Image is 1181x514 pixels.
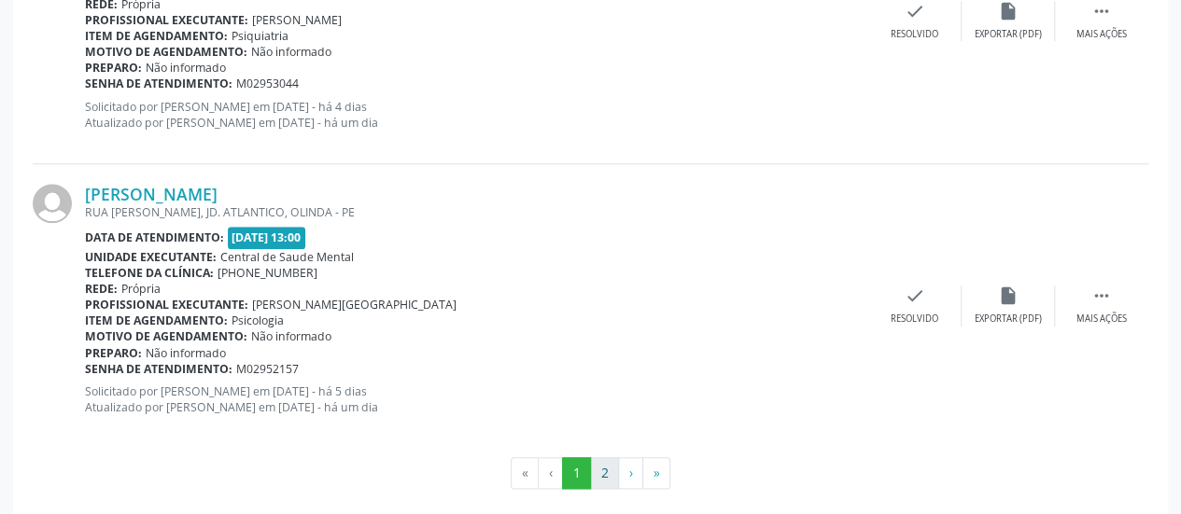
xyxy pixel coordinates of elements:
img: img [33,184,72,223]
span: Não informado [251,328,331,344]
b: Item de agendamento: [85,313,228,328]
b: Motivo de agendamento: [85,328,247,344]
p: Solicitado por [PERSON_NAME] em [DATE] - há 4 dias Atualizado por [PERSON_NAME] em [DATE] - há um... [85,99,868,131]
i: check [905,1,925,21]
b: Motivo de agendamento: [85,44,247,60]
div: Exportar (PDF) [975,28,1042,41]
button: Go to next page [618,457,643,489]
span: Psicologia [232,313,284,328]
b: Item de agendamento: [85,28,228,44]
div: Resolvido [891,313,938,326]
span: M02952157 [236,361,299,377]
b: Senha de atendimento: [85,361,232,377]
ul: Pagination [33,457,1148,489]
span: [PHONE_NUMBER] [218,265,317,281]
b: Senha de atendimento: [85,76,232,91]
b: Telefone da clínica: [85,265,214,281]
div: Resolvido [891,28,938,41]
div: Exportar (PDF) [975,313,1042,326]
b: Unidade executante: [85,249,217,265]
span: Não informado [251,44,331,60]
span: Central de Saude Mental [220,249,354,265]
span: M02953044 [236,76,299,91]
span: Não informado [146,60,226,76]
i: insert_drive_file [998,285,1019,306]
b: Profissional executante: [85,297,248,313]
b: Rede: [85,281,118,297]
i: check [905,285,925,306]
b: Preparo: [85,345,142,361]
a: [PERSON_NAME] [85,184,218,204]
i:  [1091,285,1112,306]
button: Go to last page [642,457,670,489]
button: Go to page 1 [562,457,591,489]
div: Mais ações [1076,313,1127,326]
button: Go to page 2 [590,457,619,489]
span: [DATE] 13:00 [228,227,306,248]
span: [PERSON_NAME] [252,12,342,28]
i: insert_drive_file [998,1,1019,21]
p: Solicitado por [PERSON_NAME] em [DATE] - há 5 dias Atualizado por [PERSON_NAME] em [DATE] - há um... [85,383,868,415]
span: [PERSON_NAME][GEOGRAPHIC_DATA] [252,297,457,313]
i:  [1091,1,1112,21]
span: Não informado [146,345,226,361]
b: Preparo: [85,60,142,76]
div: Mais ações [1076,28,1127,41]
b: Profissional executante: [85,12,248,28]
span: Psiquiatria [232,28,288,44]
b: Data de atendimento: [85,229,224,245]
span: Própria [121,281,161,297]
div: RUA [PERSON_NAME], JD. ATLANTICO, OLINDA - PE [85,204,868,220]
